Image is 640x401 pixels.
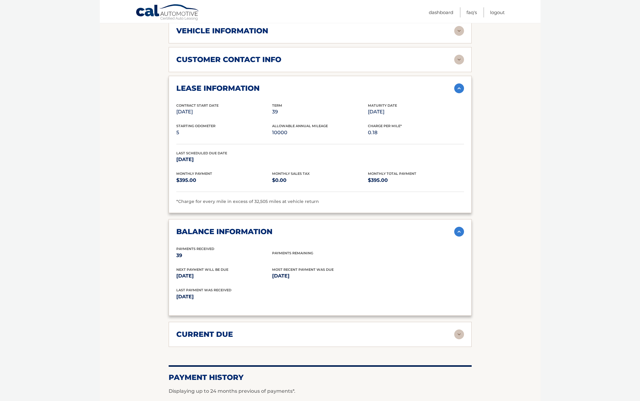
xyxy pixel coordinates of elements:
span: Contract Start Date [176,103,219,108]
p: [DATE] [272,272,368,280]
p: $395.00 [368,176,464,185]
p: [DATE] [176,108,272,116]
span: Payments Received [176,247,214,251]
img: accordion-rest.svg [454,55,464,64]
a: Logout [490,7,505,17]
h2: balance information [176,227,272,236]
span: Monthly Total Payment [368,171,416,176]
span: Last Payment was received [176,288,231,292]
img: accordion-rest.svg [454,26,464,36]
h2: Payment History [169,373,472,382]
span: Last Scheduled Due Date [176,151,227,155]
span: Starting Odometer [176,124,215,128]
span: Next Payment will be due [176,267,228,272]
h2: customer contact info [176,55,281,64]
a: Cal Automotive [136,4,200,22]
p: [DATE] [176,272,272,280]
p: 39 [272,108,368,116]
p: 0.18 [368,128,464,137]
p: [DATE] [176,155,272,164]
p: Displaying up to 24 months previous of payments*. [169,388,472,395]
span: Maturity Date [368,103,397,108]
p: 5 [176,128,272,137]
span: Charge Per Mile* [368,124,402,128]
p: 39 [176,251,272,260]
h2: lease information [176,84,260,93]
span: Monthly Sales Tax [272,171,310,176]
p: $395.00 [176,176,272,185]
img: accordion-active.svg [454,227,464,237]
span: Most Recent Payment Was Due [272,267,334,272]
p: 10000 [272,128,368,137]
span: *Charge for every mile in excess of 32,505 miles at vehicle return [176,199,319,204]
p: [DATE] [368,108,464,116]
a: Dashboard [429,7,453,17]
p: $0.00 [272,176,368,185]
span: Payments Remaining [272,251,313,255]
span: Monthly Payment [176,171,212,176]
span: Allowable Annual Mileage [272,124,328,128]
img: accordion-rest.svg [454,329,464,339]
img: accordion-active.svg [454,83,464,93]
h2: current due [176,330,233,339]
span: Term [272,103,282,108]
p: [DATE] [176,292,320,301]
h2: vehicle information [176,26,268,35]
a: FAQ's [466,7,477,17]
